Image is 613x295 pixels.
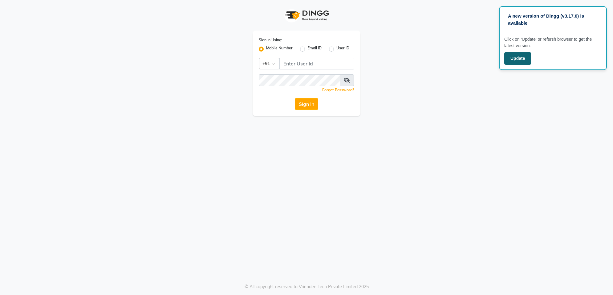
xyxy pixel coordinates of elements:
label: User ID [336,45,349,53]
p: A new version of Dingg (v3.17.0) is available [508,13,598,27]
input: Username [279,58,354,69]
button: Sign In [295,98,318,110]
a: Forgot Password? [322,88,354,92]
label: Sign In Using: [259,37,282,43]
button: Update [504,52,531,65]
p: Click on ‘Update’ or refersh browser to get the latest version. [504,36,602,49]
img: logo1.svg [282,6,331,24]
input: Username [259,74,340,86]
label: Email ID [307,45,322,53]
label: Mobile Number [266,45,293,53]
